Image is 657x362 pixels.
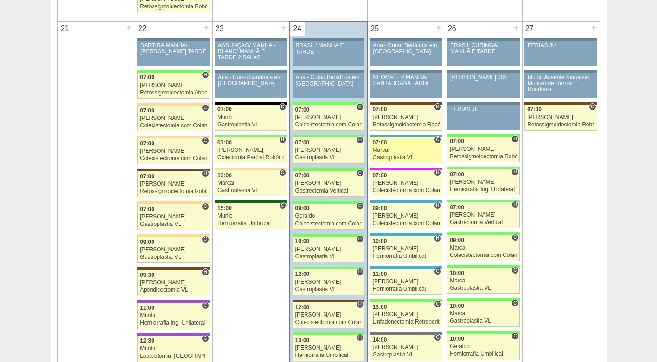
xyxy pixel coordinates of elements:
div: Herniorrafia Ing. Unilateral VL [450,187,517,193]
div: Retossigmoidectomia Robótica [140,4,207,10]
span: Hospital [511,201,518,208]
div: Key: Aviso [137,38,210,41]
span: Hospital [434,103,441,111]
div: Colecistectomia com Colangiografia VL [140,123,207,129]
div: Key: Aviso [447,102,519,105]
div: Key: Aviso [370,38,442,41]
div: NEOMATER MANHÃ/ SANTA JOANA TARDE [373,75,439,87]
a: C 10:00 Marcal Gastroplastia VL [447,268,519,294]
span: Consultório [279,202,286,209]
div: Colecistectomia com Colangiografia VL [373,187,440,193]
a: Ana - Curso Bariátrica em [GEOGRAPHIC_DATA] [370,41,442,66]
div: Marcal [450,245,517,251]
span: 09:00 [295,205,310,212]
a: C 07:00 [PERSON_NAME] Colecistectomia com Colangiografia VL [293,105,364,131]
div: Key: Santa Joana [293,300,364,302]
div: [PERSON_NAME] [140,247,207,253]
div: [PERSON_NAME] [373,246,440,252]
span: Hospital [434,202,441,209]
a: FERIAS JU [447,105,519,130]
span: 07:00 [140,140,154,147]
div: Herniorrafia Umbilical [373,253,440,259]
a: C 11:00 [PERSON_NAME] Herniorrafia Umbilical [370,269,442,295]
span: Consultório [202,104,209,112]
div: [PERSON_NAME] [373,213,440,219]
div: Murilo [140,312,207,318]
span: 07:00 [217,106,232,112]
a: C 09:00 [PERSON_NAME] Gastroplastia VL [137,237,210,263]
div: Key: Aviso [215,70,287,73]
a: H 09:00 [PERSON_NAME] Colecistectomia com Colangiografia VL [370,203,442,229]
a: C 07:00 [PERSON_NAME] Gastroplastia VL [137,204,210,230]
div: 25 [368,22,382,36]
a: C 15:00 Murilo Herniorrafia Umbilical [215,203,287,229]
div: [PERSON_NAME] [295,345,362,351]
span: 10:00 [450,270,464,276]
span: 07:00 [140,74,154,81]
span: 10:00 [295,238,310,244]
div: Key: Brasil [137,70,210,73]
div: Colecistectomia com Colangiografia VL [140,156,207,162]
a: H 07:00 [PERSON_NAME] Retossigmoidectomia Robótica [137,171,210,197]
div: Gastroplastia VL [450,285,517,291]
div: + [203,22,210,34]
div: Key: Brasil [293,102,364,105]
div: [PERSON_NAME] [295,246,362,252]
a: H 07:00 [PERSON_NAME] Colecistectomia com Colangiografia VL [370,170,442,196]
div: Marcal [217,180,284,186]
a: BRASIL/ MANHÃ E TARDE [293,41,364,66]
div: Retossigmoidectomia Abdominal VL [140,90,207,96]
a: H 10:00 [PERSON_NAME] Herniorrafia Umbilical [370,236,442,262]
div: [PERSON_NAME] [373,344,440,350]
span: 10:00 [450,303,464,309]
div: [PERSON_NAME] [373,180,440,186]
div: [PERSON_NAME] [450,179,517,185]
span: 14:00 [373,337,387,343]
span: 09:30 [140,272,154,278]
a: C 09:00 Geraldo Colecistectomia com Colangiografia VL [293,204,364,230]
div: Gastroplastia VL [217,122,284,128]
div: BRASIL/ MANHÃ E TARDE [296,43,362,55]
span: 07:00 [217,139,232,146]
a: H 07:00 [PERSON_NAME] Colectomia Parcial Robótica [215,137,287,163]
a: C 07:00 Marcal Gastroplastia VL [370,137,442,163]
span: Consultório [434,136,441,144]
div: Gastroplastia VL [217,187,284,193]
span: Consultório [434,268,441,275]
div: [PERSON_NAME] [373,114,440,120]
a: ASSUNÇÃO/ MANHÃ -BLANC/ MANHÃ E TARDE 2 SALAS [215,41,287,66]
div: Colecistectomia com Colangiografia VL [295,319,362,325]
span: Hospital [511,168,518,175]
div: Key: Aviso [215,38,287,41]
span: 07:00 [295,172,310,179]
div: Gastroplastia VL [295,155,362,161]
a: C 07:00 [PERSON_NAME] Colecistectomia com Colangiografia VL [137,138,210,164]
div: Colecistectomia com Colangiografia VL [295,221,362,227]
span: Hospital [434,169,441,176]
span: 07:00 [373,139,387,146]
span: 12:30 [140,337,154,344]
div: [PERSON_NAME] [140,82,207,88]
a: H 13:00 [PERSON_NAME] Herniorrafia Umbilical [293,335,364,361]
div: Retossigmoidectomia Robótica [450,154,517,160]
span: 15:00 [217,205,232,212]
span: Hospital [511,135,518,143]
span: 07:00 [527,106,542,112]
div: Key: Brasil [293,267,364,269]
div: Key: Brasil [447,331,519,334]
div: Herniorrafia Umbilical [217,220,284,226]
div: Key: Brasil [293,234,364,237]
span: Consultório [511,332,518,340]
a: C 09:00 Marcal Colecistectomia com Colangiografia VL [447,235,519,261]
span: Hospital [202,170,209,177]
span: Consultório [511,234,518,241]
div: Key: Santa Maria [215,200,287,203]
div: Retossigmoidectomia Robótica [373,122,440,128]
div: Colectomia Parcial Robótica [217,155,284,161]
div: Key: Aviso [524,38,597,41]
div: Key: Neomater [370,135,442,137]
div: Key: Brasil [293,168,364,171]
a: Ana - Curso Bariátrica em [GEOGRAPHIC_DATA] [293,73,364,98]
a: C 13:00 Marcal Gastroplastia VL [215,170,287,196]
span: Hospital [202,71,209,79]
